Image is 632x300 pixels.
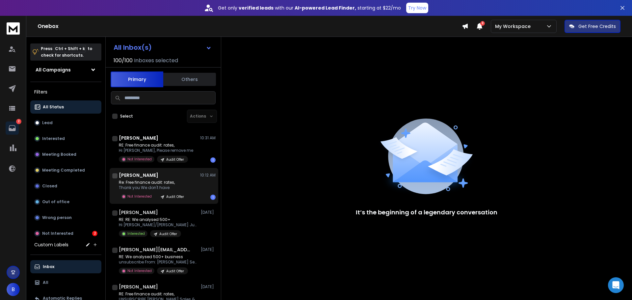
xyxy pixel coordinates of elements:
[159,232,177,236] p: Audit Offer
[218,5,401,11] p: Get only with our starting at $22/mo
[42,231,73,236] p: Not Interested
[43,280,48,285] p: All
[406,3,428,13] button: Try Now
[42,152,76,157] p: Meeting Booked
[43,264,54,269] p: Inbox
[30,63,101,76] button: All Campaigns
[295,5,356,11] strong: AI-powered Lead Finder,
[7,283,20,296] button: B
[565,20,620,33] button: Get Free Credits
[480,21,485,26] span: 3
[127,231,145,236] p: Interested
[210,195,216,200] div: 1
[30,100,101,114] button: All Status
[408,5,426,11] p: Try Now
[41,45,92,59] p: Press to check for shortcuts.
[120,114,133,119] label: Select
[30,116,101,129] button: Lead
[42,168,85,173] p: Meeting Completed
[163,72,216,87] button: Others
[30,87,101,96] h3: Filters
[34,241,68,248] h3: Custom Labels
[119,148,193,153] p: Hi [PERSON_NAME], Please remove me
[114,44,152,51] h1: All Inbox(s)
[210,157,216,163] div: 1
[495,23,533,30] p: My Workspace
[108,41,217,54] button: All Inbox(s)
[36,67,71,73] h1: All Campaigns
[38,22,462,30] h1: Onebox
[16,119,21,124] p: 2
[30,260,101,273] button: Inbox
[119,291,195,297] p: RE: Free finance audit: rates,
[111,71,163,87] button: Primary
[119,172,158,178] h1: [PERSON_NAME]
[54,45,86,52] span: Ctrl + Shift + k
[119,209,158,216] h1: [PERSON_NAME]
[119,185,188,190] p: Thank you We don't have
[200,135,216,141] p: 10:31 AM
[119,259,198,265] p: unsubscribe From: [PERSON_NAME] Sent:
[119,135,158,141] h1: [PERSON_NAME]
[43,104,64,110] p: All Status
[166,269,184,274] p: Audit Offer
[356,208,497,217] p: It’s the beginning of a legendary conversation
[30,179,101,193] button: Closed
[42,199,69,205] p: Out of office
[119,222,198,228] p: Hi [PERSON_NAME]/[PERSON_NAME] Just a quick
[119,284,158,290] h1: [PERSON_NAME]
[127,157,152,162] p: Not Interested
[30,211,101,224] button: Wrong person
[119,217,198,222] p: RE: RE: We analysed 500+
[166,194,184,199] p: Audit Offer
[201,247,216,252] p: [DATE]
[42,120,53,125] p: Lead
[201,210,216,215] p: [DATE]
[30,164,101,177] button: Meeting Completed
[201,284,216,289] p: [DATE]
[239,5,274,11] strong: verified leads
[30,276,101,289] button: All
[608,277,624,293] div: Open Intercom Messenger
[119,143,193,148] p: RE: Free finance audit: rates,
[92,231,97,236] div: 2
[114,57,133,65] span: 100 / 100
[119,254,198,259] p: RE: We analysed 500+ business
[30,195,101,208] button: Out of office
[42,183,57,189] p: Closed
[119,180,188,185] p: Re: Free finance audit: rates,
[134,57,178,65] h3: Inboxes selected
[42,215,72,220] p: Wrong person
[30,148,101,161] button: Meeting Booked
[166,157,184,162] p: Audit Offer
[200,173,216,178] p: 10:12 AM
[6,122,19,135] a: 2
[7,22,20,35] img: logo
[127,268,152,273] p: Not Interested
[578,23,616,30] p: Get Free Credits
[30,132,101,145] button: Interested
[42,136,65,141] p: Interested
[127,194,152,199] p: Not Interested
[30,227,101,240] button: Not Interested2
[119,246,191,253] h1: [PERSON_NAME][EMAIL_ADDRESS][DOMAIN_NAME]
